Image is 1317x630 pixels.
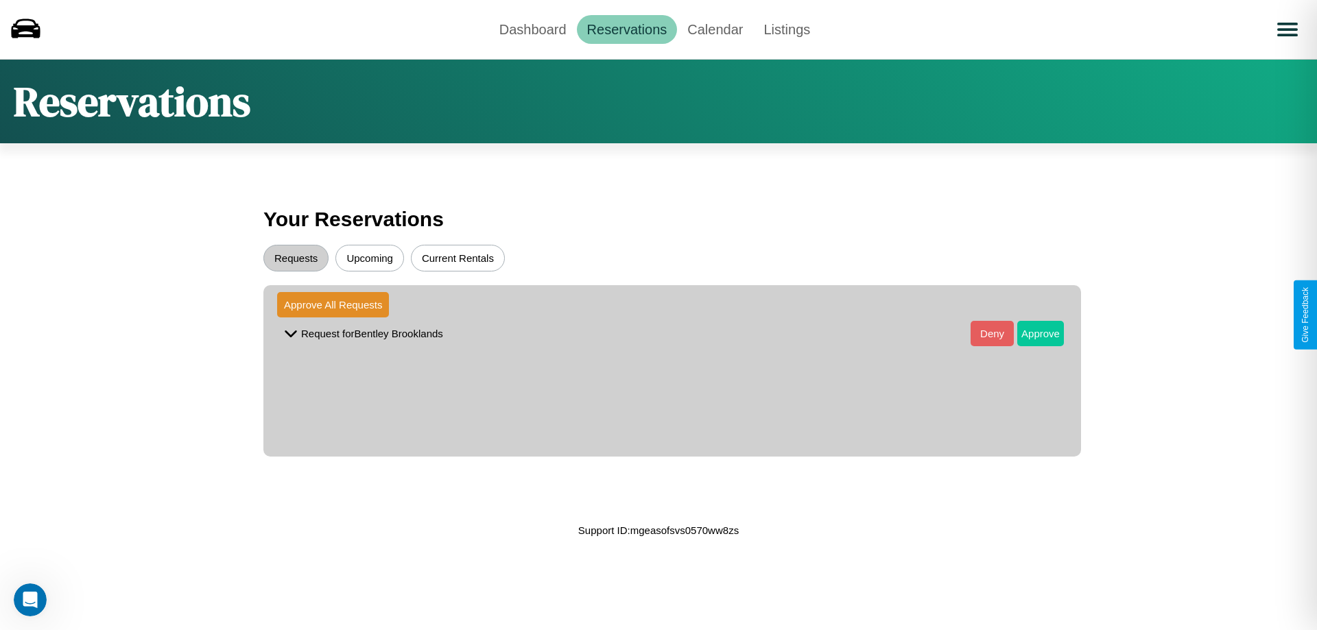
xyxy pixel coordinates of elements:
div: Give Feedback [1301,287,1310,343]
button: Deny [971,321,1014,346]
h3: Your Reservations [263,201,1054,238]
button: Requests [263,245,329,271]
a: Reservations [577,15,678,44]
button: Approve [1017,321,1064,346]
button: Upcoming [335,245,404,271]
a: Dashboard [489,15,577,44]
h1: Reservations [14,73,250,130]
p: Request for Bentley Brooklands [301,324,443,343]
button: Current Rentals [411,245,505,271]
iframe: Intercom live chat [14,583,47,616]
a: Listings [753,15,820,44]
button: Open menu [1268,10,1307,49]
button: Approve All Requests [277,292,389,317]
p: Support ID: mgeasofsvs0570ww8zs [578,521,739,540]
a: Calendar [677,15,753,44]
